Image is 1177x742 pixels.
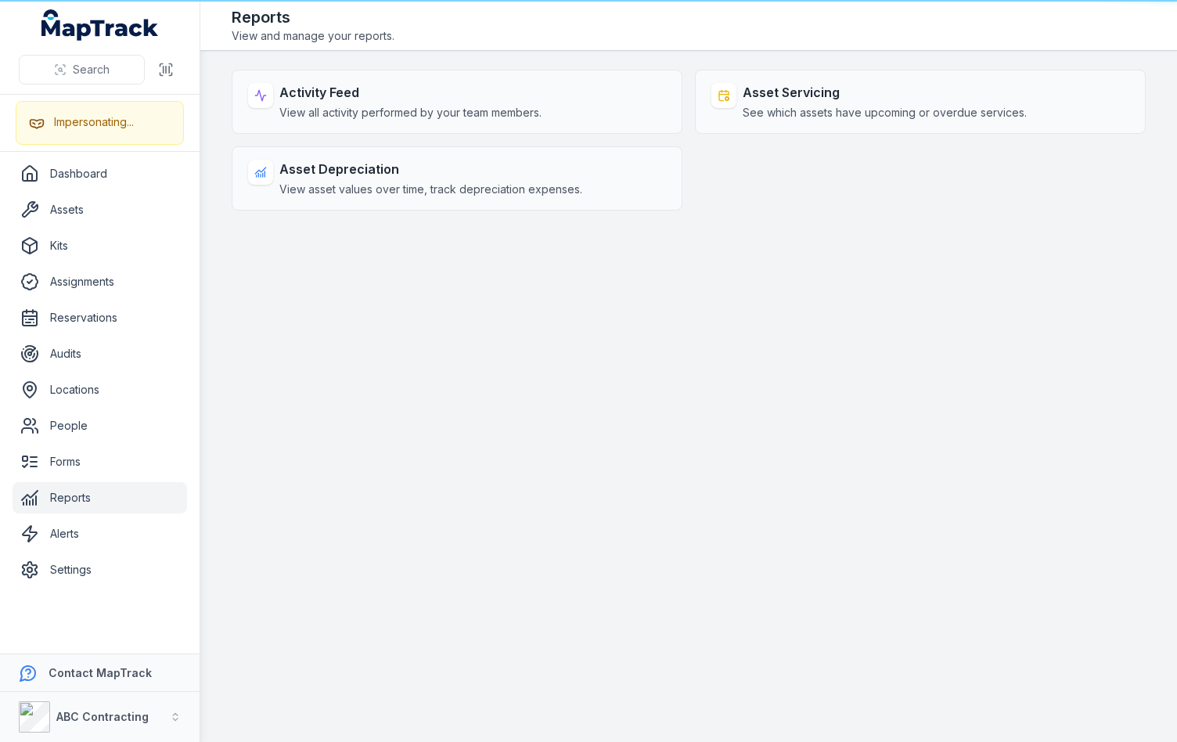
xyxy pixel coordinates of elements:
a: Forms [13,446,187,477]
a: Asset DepreciationView asset values over time, track depreciation expenses. [232,146,682,211]
span: See which assets have upcoming or overdue services. [743,105,1027,121]
a: Assets [13,194,187,225]
span: View asset values over time, track depreciation expenses. [279,182,582,197]
strong: Contact MapTrack [49,666,152,679]
a: Locations [13,374,187,405]
button: Search [19,55,145,85]
a: Audits [13,338,187,369]
strong: Asset Servicing [743,83,1027,102]
a: Kits [13,230,187,261]
a: Activity FeedView all activity performed by your team members. [232,70,682,134]
strong: Activity Feed [279,83,542,102]
strong: Asset Depreciation [279,160,582,178]
a: Asset ServicingSee which assets have upcoming or overdue services. [695,70,1146,134]
a: Settings [13,554,187,585]
a: MapTrack [41,9,159,41]
strong: ABC Contracting [56,710,149,723]
h2: Reports [232,6,394,28]
a: Reports [13,482,187,513]
span: View all activity performed by your team members. [279,105,542,121]
a: Dashboard [13,158,187,189]
a: Reservations [13,302,187,333]
span: Search [73,62,110,77]
div: Impersonating... [54,114,134,130]
a: People [13,410,187,441]
span: View and manage your reports. [232,28,394,44]
a: Alerts [13,518,187,549]
a: Assignments [13,266,187,297]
